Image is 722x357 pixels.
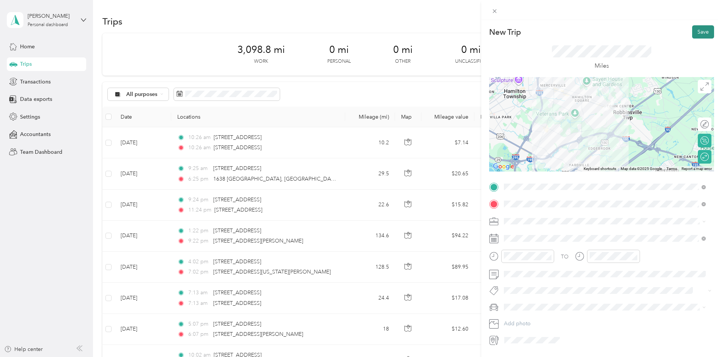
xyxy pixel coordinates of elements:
[666,167,677,171] a: Terms (opens in new tab)
[491,162,516,172] img: Google
[561,253,569,261] div: TO
[621,167,662,171] span: Map data ©2025 Google
[491,162,516,172] a: Open this area in Google Maps (opens a new window)
[584,166,616,172] button: Keyboard shortcuts
[489,27,521,37] p: New Trip
[692,25,714,39] button: Save
[680,315,722,357] iframe: Everlance-gr Chat Button Frame
[501,318,714,329] button: Add photo
[595,61,609,71] p: Miles
[682,167,712,171] a: Report a map error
